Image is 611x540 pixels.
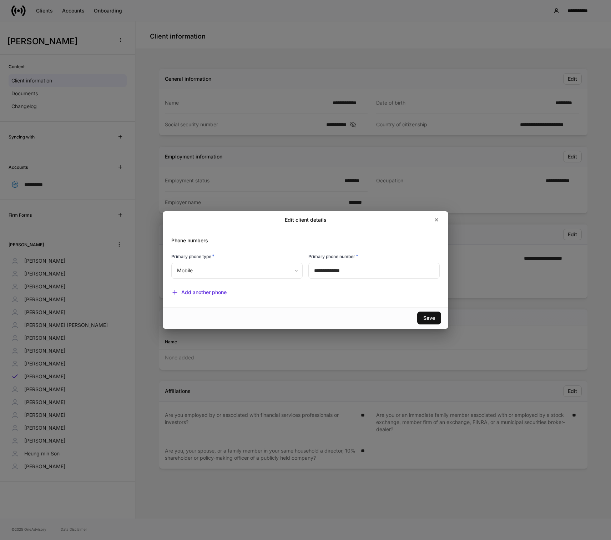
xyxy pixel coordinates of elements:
div: Save [423,316,435,321]
button: Save [417,312,441,324]
button: Add another phone [171,289,227,296]
h2: Edit client details [285,216,327,223]
h6: Primary phone number [308,253,358,260]
div: Mobile [171,263,302,278]
h6: Primary phone type [171,253,214,260]
div: Phone numbers [166,228,440,244]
